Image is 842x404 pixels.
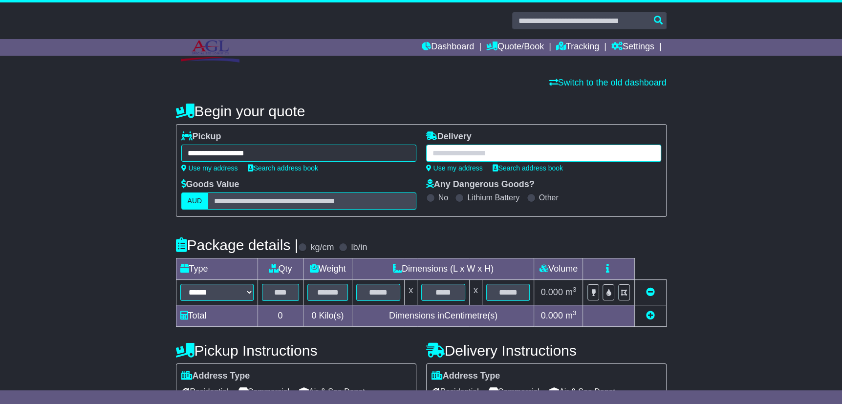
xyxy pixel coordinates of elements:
[426,342,667,359] h4: Delivery Instructions
[351,242,367,253] label: lb/in
[181,131,221,142] label: Pickup
[352,258,534,280] td: Dimensions (L x W x H)
[303,305,352,327] td: Kilo(s)
[181,384,229,399] span: Residential
[646,287,655,297] a: Remove this item
[258,258,303,280] td: Qty
[422,39,474,56] a: Dashboard
[432,371,500,382] label: Address Type
[426,179,535,190] label: Any Dangerous Goods?
[438,193,448,202] label: No
[611,39,654,56] a: Settings
[176,258,258,280] td: Type
[493,164,563,172] a: Search address book
[310,242,334,253] label: kg/cm
[556,39,599,56] a: Tracking
[549,384,615,399] span: Air & Sea Depot
[469,280,482,305] td: x
[467,193,519,202] label: Lithium Battery
[534,258,583,280] td: Volume
[176,103,667,119] h4: Begin your quote
[432,384,479,399] span: Residential
[549,78,666,87] a: Switch to the old dashboard
[238,384,289,399] span: Commercial
[352,305,534,327] td: Dimensions in Centimetre(s)
[181,192,209,210] label: AUD
[405,280,417,305] td: x
[565,287,577,297] span: m
[181,371,250,382] label: Address Type
[539,193,559,202] label: Other
[303,258,352,280] td: Weight
[565,311,577,320] span: m
[258,305,303,327] td: 0
[248,164,318,172] a: Search address book
[176,342,416,359] h4: Pickup Instructions
[486,39,544,56] a: Quote/Book
[489,384,540,399] span: Commercial
[646,311,655,320] a: Add new item
[426,164,483,172] a: Use my address
[541,311,563,320] span: 0.000
[181,179,239,190] label: Goods Value
[573,286,577,293] sup: 3
[426,131,472,142] label: Delivery
[541,287,563,297] span: 0.000
[176,305,258,327] td: Total
[176,237,299,253] h4: Package details |
[573,309,577,317] sup: 3
[181,164,238,172] a: Use my address
[299,384,365,399] span: Air & Sea Depot
[311,311,316,320] span: 0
